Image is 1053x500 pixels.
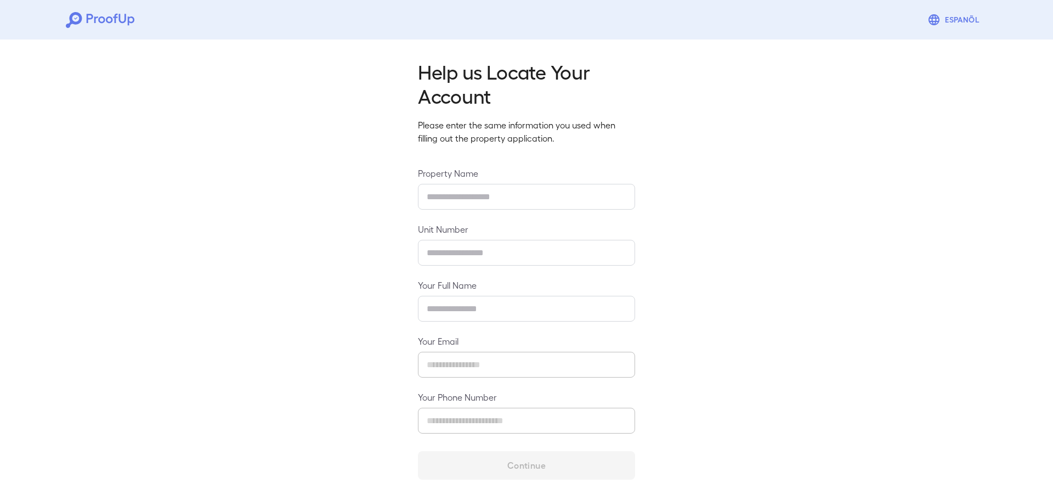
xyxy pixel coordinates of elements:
[418,223,635,235] label: Unit Number
[418,59,635,108] h2: Help us Locate Your Account
[418,391,635,403] label: Your Phone Number
[418,279,635,291] label: Your Full Name
[418,119,635,145] p: Please enter the same information you used when filling out the property application.
[923,9,987,31] button: Espanõl
[418,335,635,347] label: Your Email
[418,167,635,179] label: Property Name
